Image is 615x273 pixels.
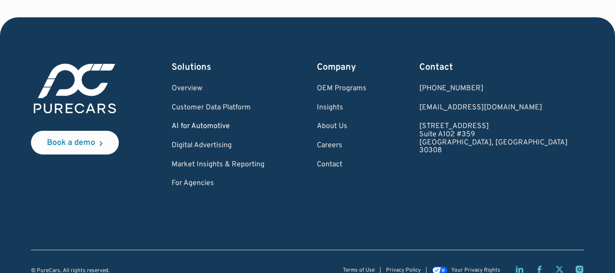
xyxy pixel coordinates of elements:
a: Insights [317,104,366,112]
a: Email us [419,104,568,112]
a: Careers [317,142,366,150]
a: For Agencies [172,180,264,188]
img: purecars logo [31,61,119,116]
a: Overview [172,85,264,93]
a: AI for Automotive [172,123,264,131]
a: OEM Programs [317,85,366,93]
a: About Us [317,123,366,131]
div: Company [317,61,366,74]
a: Customer Data Platform [172,104,264,112]
div: Solutions [172,61,264,74]
div: [PHONE_NUMBER] [419,85,568,93]
div: Contact [419,61,568,74]
a: Contact [317,161,366,169]
a: Digital Advertising [172,142,264,150]
div: Book a demo [47,139,95,147]
a: [STREET_ADDRESS]Suite A102 #359[GEOGRAPHIC_DATA], [GEOGRAPHIC_DATA]30308 [419,123,568,155]
a: Market Insights & Reporting [172,161,264,169]
a: Book a demo [31,131,119,155]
